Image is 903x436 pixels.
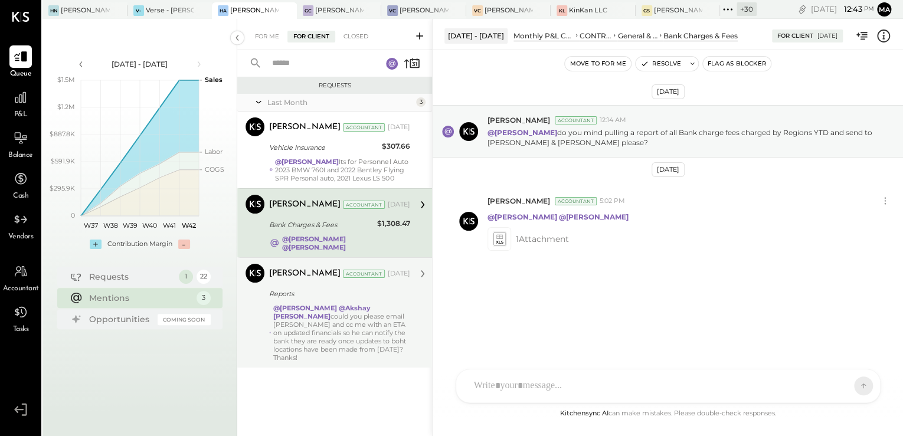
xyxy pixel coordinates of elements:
[796,3,808,15] div: copy link
[14,110,28,120] span: P&L
[565,57,631,71] button: Move to for me
[1,260,41,294] a: Accountant
[89,271,173,283] div: Requests
[205,76,223,84] text: Sales
[269,122,341,133] div: [PERSON_NAME]
[267,97,413,107] div: Last Month
[642,5,652,16] div: GS
[205,165,224,173] text: COGS
[377,218,410,230] div: $1,308.47
[71,211,75,219] text: 0
[158,314,211,325] div: Coming Soon
[197,291,211,305] div: 3
[652,84,685,99] div: [DATE]
[8,232,34,242] span: Vendors
[122,221,137,230] text: W39
[1,86,41,120] a: P&L
[146,6,195,15] div: Verse - [PERSON_NAME] Lankershim LLC
[864,5,874,13] span: pm
[737,2,757,16] div: + 30
[557,5,567,16] div: KL
[488,115,550,125] span: [PERSON_NAME]
[197,270,211,284] div: 22
[559,212,629,221] strong: @[PERSON_NAME]
[343,201,385,209] div: Accountant
[89,313,152,325] div: Opportunities
[269,219,374,231] div: Bank Charges & Fees
[513,31,574,41] div: Monthly P&L Comparison
[839,4,862,15] span: 12 : 43
[303,5,313,16] div: GC
[61,6,110,15] div: [PERSON_NAME]'s Nashville
[83,221,97,230] text: W37
[600,116,626,125] span: 12:14 AM
[488,128,557,137] strong: @[PERSON_NAME]
[282,243,346,251] strong: @[PERSON_NAME]
[472,5,483,16] div: VC
[249,31,285,42] div: For Me
[57,76,75,84] text: $1.5M
[388,200,410,209] div: [DATE]
[275,158,410,182] div: Its for Personnel Auto 2023 BMW 760I and 2022 Bentley Flying SPR Personal auto, 2021 Lexus LS 500
[485,6,534,15] div: [PERSON_NAME] Confections - [GEOGRAPHIC_DATA]
[107,240,172,249] div: Contribution Margin
[178,240,190,249] div: -
[555,197,597,205] div: Accountant
[1,208,41,242] a: Vendors
[205,147,223,156] text: Labor
[388,123,410,132] div: [DATE]
[51,157,75,165] text: $591.9K
[817,32,837,40] div: [DATE]
[273,304,410,362] div: could you please email [PERSON_NAME] and cc me with an ETA on updated financials so he can notify...
[382,140,410,152] div: $307.66
[13,191,28,202] span: Cash
[269,268,341,280] div: [PERSON_NAME]
[1,127,41,161] a: Balance
[343,123,385,132] div: Accountant
[163,221,176,230] text: W41
[338,31,374,42] div: Closed
[703,57,771,71] button: Flag as Blocker
[10,69,32,80] span: Queue
[182,221,196,230] text: W42
[179,270,193,284] div: 1
[13,324,29,335] span: Tasks
[400,6,449,15] div: [PERSON_NAME] Confections - [GEOGRAPHIC_DATA]
[811,4,874,15] div: [DATE]
[600,196,625,206] span: 5:02 PM
[1,45,41,80] a: Queue
[636,57,685,71] button: Resolve
[269,142,378,153] div: Vehicle Insurance
[48,5,59,16] div: HN
[90,240,102,249] div: +
[50,130,75,138] text: $887.8K
[580,31,611,41] div: CONTROLLABLE EXPENSES
[269,288,407,300] div: Reports
[287,31,335,42] div: For Client
[273,304,337,312] strong: @[PERSON_NAME]
[652,162,685,177] div: [DATE]
[230,6,279,15] div: [PERSON_NAME]'s Atlanta
[387,5,398,16] div: VC
[516,227,569,251] span: 1 Attachment
[388,269,410,278] div: [DATE]
[50,184,75,192] text: $295.9K
[488,196,550,206] span: [PERSON_NAME]
[243,81,426,90] div: Requests
[617,31,657,41] div: General & Administrative Expenses
[315,6,364,15] div: [PERSON_NAME] Causeway
[275,158,339,166] strong: @[PERSON_NAME]
[555,116,597,124] div: Accountant
[3,284,39,294] span: Accountant
[488,127,873,147] p: do you mind pulling a report of all Bank charge fees charged by Regions YTD and send to [PERSON_N...
[218,5,228,16] div: HA
[8,150,33,161] span: Balance
[343,270,385,278] div: Accountant
[444,28,508,43] div: [DATE] - [DATE]
[133,5,144,16] div: V-
[282,235,346,243] strong: @[PERSON_NAME]
[142,221,157,230] text: W40
[269,199,341,211] div: [PERSON_NAME]
[103,221,117,230] text: W38
[1,301,41,335] a: Tasks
